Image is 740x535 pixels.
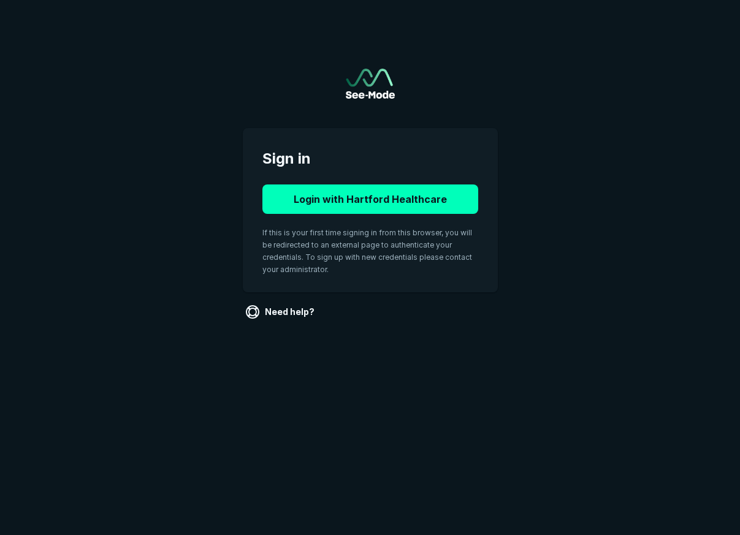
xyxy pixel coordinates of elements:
[262,228,472,274] span: If this is your first time signing in from this browser, you will be redirected to an external pa...
[262,184,478,214] button: Login with Hartford Healthcare
[346,69,395,99] img: See-Mode Logo
[243,302,319,322] a: Need help?
[262,148,478,170] span: Sign in
[346,69,395,99] a: Go to sign in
